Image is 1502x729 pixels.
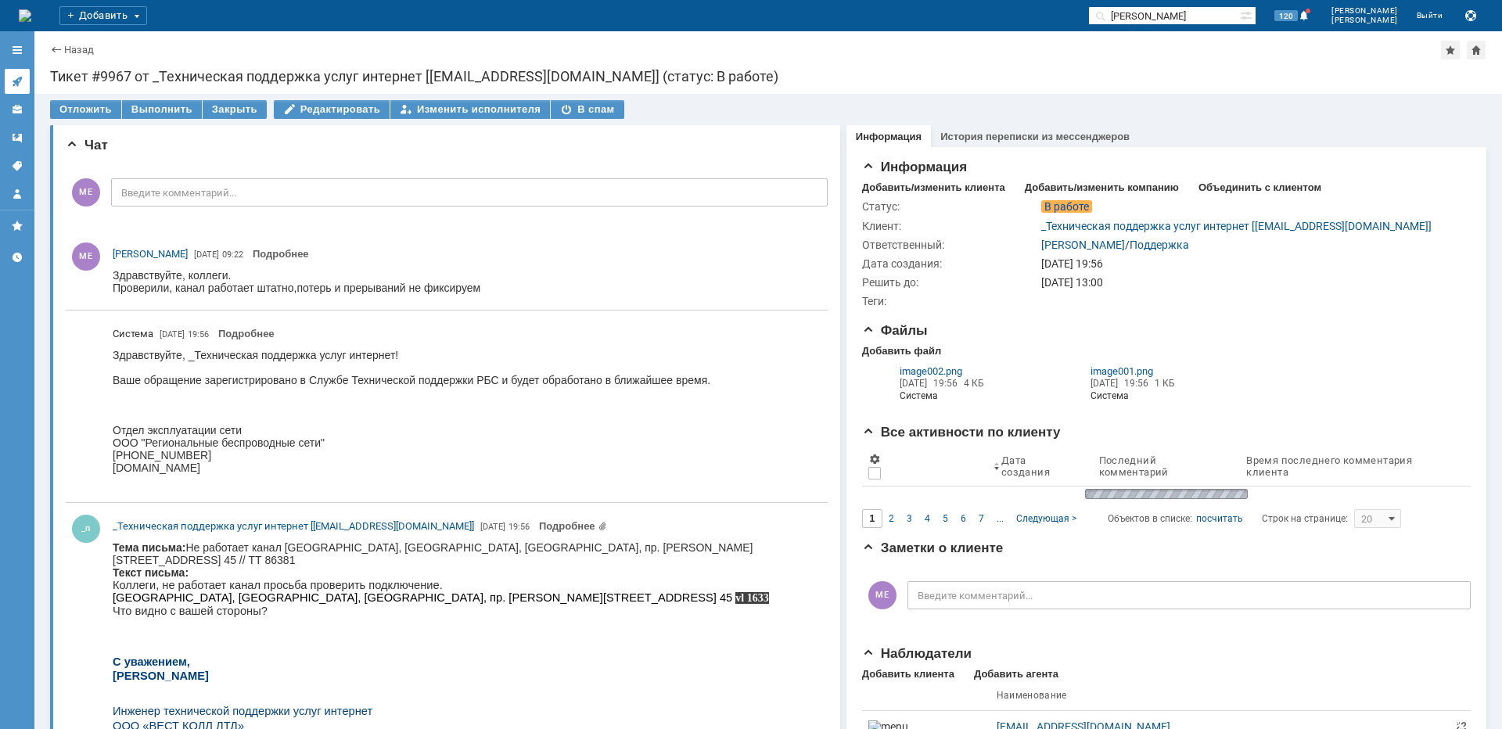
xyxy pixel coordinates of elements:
div: Решить до: [862,276,1038,289]
span: МЕ [72,178,100,206]
a: Активности [5,69,30,94]
i: Система [900,390,1037,402]
div: Добавить/изменить клиента [862,181,1005,194]
div: Из почтовой переписки [856,359,1044,409]
span: 19:56 [188,329,209,339]
th: Время последнего комментария клиента [1240,447,1458,487]
div: Дата создания [1001,454,1074,478]
span: [PERSON_NAME] [1331,6,1398,16]
div: Добавить файл [862,345,941,357]
span: westcall [50,207,100,219]
div: Тикет #9967 от _Техническая поддержка услуг интернет [[EMAIL_ADDRESS][DOMAIN_NAME]] (статус: В ра... [50,69,1486,84]
a: Мой профиль [5,181,30,206]
span: 19:56 [933,378,958,389]
a: Шаблоны комментариев [5,125,30,150]
span: vl 1633 [623,51,656,63]
div: Сделать домашней страницей [1467,41,1486,59]
a: [PERSON_NAME] [1041,239,1125,251]
span: [DATE] [480,522,505,532]
span: [URL][DOMAIN_NAME] [114,213,235,225]
span: _Техническая поддержка услуг интернет [[EMAIL_ADDRESS][DOMAIN_NAME]] [113,520,474,532]
div: / [1041,239,1189,251]
span: Информация [862,160,967,174]
span: . [100,207,106,219]
span: ... [997,513,1004,524]
th: Наименование [990,681,1452,711]
span: Система [113,326,153,342]
span: 4 КБ [964,378,984,389]
span: 5 [943,513,948,524]
span: 19:56 [1124,378,1148,389]
div: Клиент: [862,220,1038,232]
span: ru [106,207,119,219]
a: _Техническая поддержка услуг интернет [[EMAIL_ADDRESS][DOMAIN_NAME]] [1041,220,1432,232]
span: Настройки [868,453,881,465]
div: посчитать [1196,509,1243,528]
span: [PERSON_NAME] [113,248,188,260]
div: [DATE] 19:56 [1041,257,1461,270]
a: Прикреплены файлы: image001.png, image002.png [539,520,607,532]
a: Назад [64,44,94,56]
span: 2 [889,513,894,524]
div: Добавить [59,6,147,25]
span: image001 [1091,365,1134,377]
span: .png [943,365,962,377]
a: image002.png [900,365,1037,377]
span: .png [1134,365,1153,377]
div: Теги: [862,295,1038,307]
a: Теги [5,153,30,178]
span: Файлы [862,323,928,338]
a: Перейти на домашнюю страницу [19,9,31,22]
a: Поддержка [1130,239,1189,251]
a: image001.png [1091,365,1228,377]
button: Сохранить лог [1461,6,1480,25]
span: [DATE] [160,329,185,339]
a: Клиенты [5,97,30,122]
div: Время последнего комментария клиента [1246,454,1439,478]
span: Все активности по клиенту [862,425,1061,440]
a: Информация [856,131,922,142]
span: 1 КБ [1155,378,1175,389]
div: Из почтовой переписки [1047,359,1234,409]
span: Чат [66,138,108,153]
i: Строк на странице: [1108,509,1348,528]
i: Система [1091,390,1228,402]
img: logo [19,9,31,22]
div: Статус: [862,200,1038,213]
span: Следующая > [1016,513,1076,524]
div: Дата создания: [862,257,1038,270]
span: image002 [900,365,943,377]
span: 19:56 [508,522,530,532]
div: Добавить/изменить компанию [1025,181,1179,194]
a: [PERSON_NAME] [113,246,188,262]
span: 7 [979,513,984,524]
a: [URL][DOMAIN_NAME]westcallsupportBot [114,213,332,225]
div: Последний комментарий [1099,454,1222,478]
span: 6 [961,513,966,524]
img: wJIQAAOwAAAAAAAAAAAA== [1080,487,1252,501]
span: westcallsupportBot [235,213,332,225]
span: 120 [1274,10,1298,21]
span: [DATE] [1091,378,1118,389]
span: Наблюдатели [862,646,972,661]
span: В работе [1041,200,1092,213]
div: Объединить с клиентом [1198,181,1321,194]
div: Добавить агента [974,668,1058,681]
a: Подробнее [218,328,275,339]
span: Объектов в списке: [1108,513,1192,524]
span: 4 [925,513,930,524]
a: Подробнее [253,248,309,260]
span: МЕ [868,581,897,609]
div: Ответственный: [862,239,1038,251]
span: [DATE] [194,250,219,260]
div: Добавить в избранное [1441,41,1460,59]
div: Добавить клиента [862,668,954,681]
span: Система [113,328,153,339]
span: Расширенный поиск [1240,7,1256,22]
span: 3 [907,513,912,524]
th: Дата создания [987,447,1093,487]
span: Заметки о клиенте [862,540,1004,555]
span: @ [44,207,50,219]
span: 09:22 [222,250,243,260]
span: [DATE] 13:00 [1041,276,1103,289]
